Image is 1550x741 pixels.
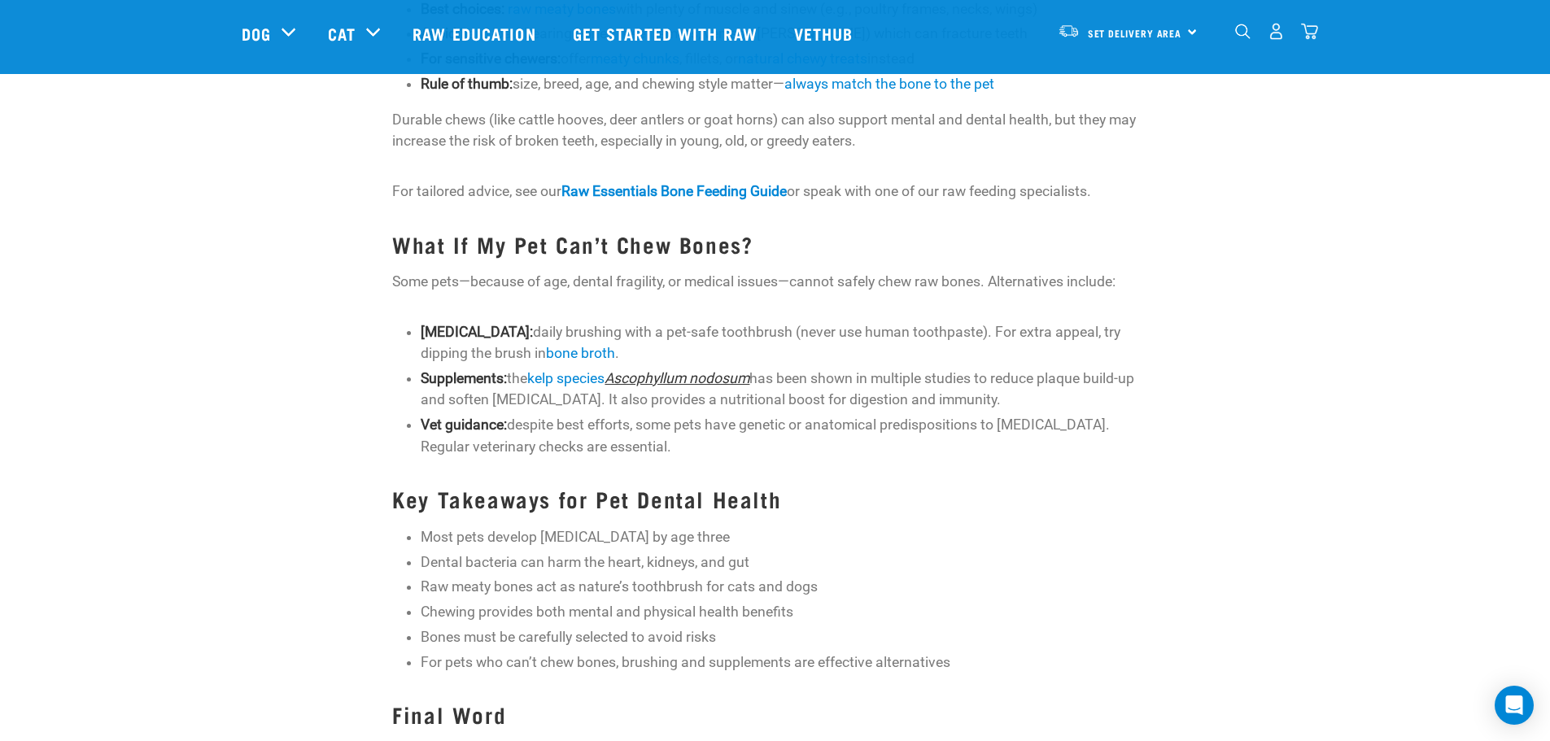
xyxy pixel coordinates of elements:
h3: Final Word [392,702,1158,727]
a: Vethub [778,1,874,66]
p: Bones must be carefully selected to avoid risks [421,626,1157,647]
p: the has been shown in multiple studies to reduce plaque build-up and soften [MEDICAL_DATA]. It al... [421,368,1157,411]
p: Chewing provides both mental and physical health benefits [421,601,1157,622]
p: Some pets—because of age, dental fragility, or medical issues—cannot safely chew raw bones. Alter... [392,271,1158,292]
a: Raw Education [396,1,556,66]
p: For tailored advice, see our or speak with one of our raw feeding specialists. [392,181,1158,202]
p: Durable chews (like cattle hooves, deer antlers or goat horns) can also support mental and dental... [392,109,1158,152]
a: bone broth [546,345,615,361]
p: Most pets develop [MEDICAL_DATA] by age three [421,526,1157,547]
strong: Rule of thumb: [421,76,513,92]
a: Cat [328,21,356,46]
p: size, breed, age, and chewing style matter— [421,73,1157,94]
a: always match the bone to the pet [784,76,994,92]
p: Dental bacteria can harm the heart, kidneys, and gut [421,551,1157,573]
a: kelp species [527,370,605,386]
a: Ascophyllum nodosum [605,370,749,386]
a: Get started with Raw [557,1,778,66]
strong: [MEDICAL_DATA]: [421,324,533,340]
p: Raw meaty bones act as nature’s toothbrush for cats and dogs [421,576,1157,597]
span: Set Delivery Area [1088,30,1182,36]
strong: Supplements: [421,370,507,386]
p: despite best efforts, some pets have genetic or anatomical predispositions to [MEDICAL_DATA]. Reg... [421,414,1157,457]
a: Dog [242,21,271,46]
h3: What If My Pet Can’t Chew Bones? [392,232,1158,257]
div: Open Intercom Messenger [1495,686,1534,725]
img: user.png [1268,23,1285,40]
img: van-moving.png [1058,24,1080,38]
img: home-icon-1@2x.png [1235,24,1251,39]
a: Raw Essentials Bone Feeding Guide [561,183,787,199]
h3: Key Takeaways for Pet Dental Health [392,486,1158,512]
p: daily brushing with a pet-safe toothbrush (never use human toothpaste). For extra appeal, try dip... [421,321,1157,364]
img: home-icon@2x.png [1301,23,1318,40]
strong: Vet guidance: [421,416,507,433]
p: For pets who can’t chew bones, brushing and supplements are effective alternatives [421,652,1157,673]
